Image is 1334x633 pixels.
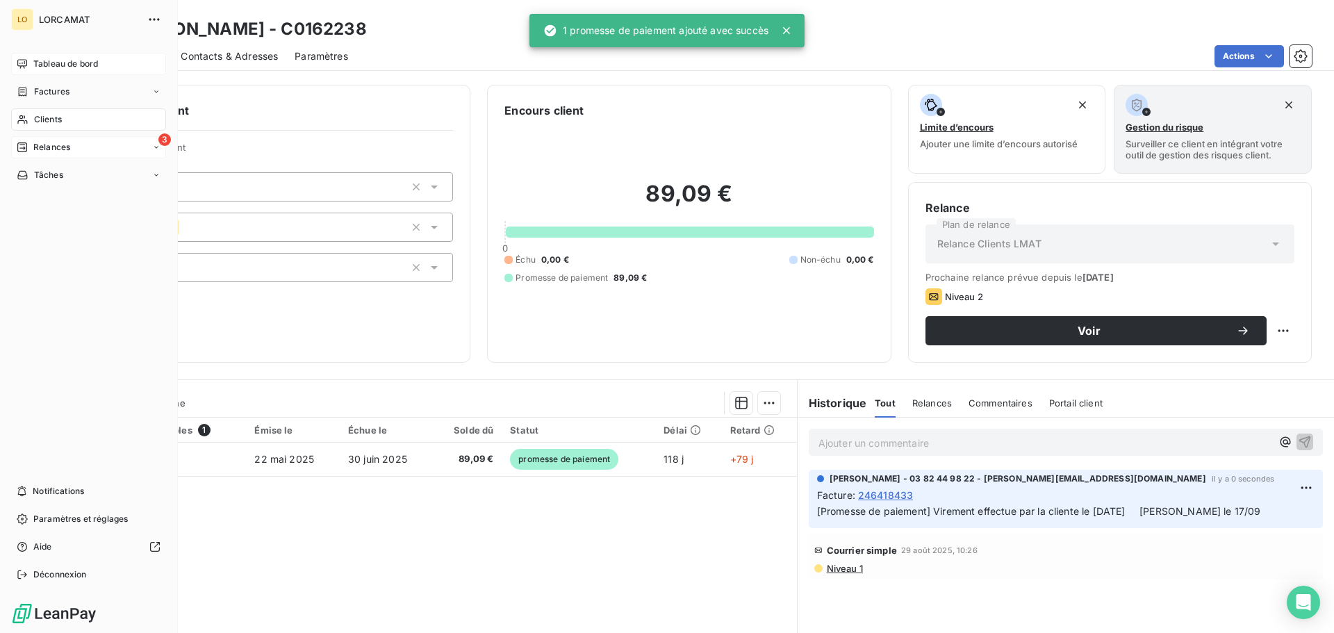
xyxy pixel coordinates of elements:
[33,141,70,154] span: Relances
[122,17,367,42] h3: [PERSON_NAME] - C0162238
[920,122,994,133] span: Limite d’encours
[510,449,618,470] span: promesse de paiement
[912,397,952,409] span: Relances
[1114,85,1312,174] button: Gestion du risqueSurveiller ce client en intégrant votre outil de gestion des risques client.
[254,425,331,436] div: Émise le
[1082,272,1114,283] span: [DATE]
[925,316,1267,345] button: Voir
[1126,138,1300,161] span: Surveiller ce client en intégrant votre outil de gestion des risques client.
[925,272,1294,283] span: Prochaine relance prévue depuis le
[825,563,863,574] span: Niveau 1
[11,602,97,625] img: Logo LeanPay
[179,221,190,233] input: Ajouter une valeur
[348,453,407,465] span: 30 juin 2025
[541,254,569,266] span: 0,00 €
[800,254,841,266] span: Non-échu
[920,138,1078,149] span: Ajouter une limite d’encours autorisé
[969,397,1032,409] span: Commentaires
[1214,45,1284,67] button: Actions
[942,325,1236,336] span: Voir
[33,568,87,581] span: Déconnexion
[33,541,52,553] span: Aide
[158,133,171,146] span: 3
[1049,397,1103,409] span: Portail client
[798,395,867,411] h6: Historique
[510,425,647,436] div: Statut
[875,397,896,409] span: Tout
[858,488,913,502] span: 246418433
[827,545,897,556] span: Courrier simple
[33,513,128,525] span: Paramètres et réglages
[198,424,211,436] span: 1
[39,14,139,25] span: LORCAMAT
[295,49,348,63] span: Paramètres
[34,113,62,126] span: Clients
[11,8,33,31] div: LO
[901,546,978,554] span: 29 août 2025, 10:26
[846,254,874,266] span: 0,00 €
[181,49,278,63] span: Contacts & Adresses
[11,536,166,558] a: Aide
[84,102,453,119] h6: Informations client
[502,242,508,254] span: 0
[516,254,536,266] span: Échu
[817,488,855,502] span: Facture :
[504,180,873,222] h2: 89,09 €
[543,18,768,43] div: 1 promesse de paiement ajouté avec succès
[664,453,684,465] span: 118 j
[504,102,584,119] h6: Encours client
[830,472,1206,485] span: [PERSON_NAME] - 03 82 44 98 22 - [PERSON_NAME][EMAIL_ADDRESS][DOMAIN_NAME]
[925,199,1294,216] h6: Relance
[112,142,453,161] span: Propriétés Client
[937,237,1041,251] span: Relance Clients LMAT
[254,453,314,465] span: 22 mai 2025
[34,169,63,181] span: Tâches
[516,272,608,284] span: Promesse de paiement
[730,453,754,465] span: +79 j
[441,452,494,466] span: 89,09 €
[945,291,983,302] span: Niveau 2
[730,425,789,436] div: Retard
[34,85,69,98] span: Factures
[614,272,647,284] span: 89,09 €
[33,58,98,70] span: Tableau de bord
[908,85,1106,174] button: Limite d’encoursAjouter une limite d’encours autorisé
[1126,122,1203,133] span: Gestion du risque
[33,485,84,498] span: Notifications
[441,425,494,436] div: Solde dû
[817,505,1261,517] span: [Promesse de paiement] Virement effectue par la cliente le [DATE] [PERSON_NAME] le 17/09
[1212,475,1275,483] span: il y a 0 secondes
[348,425,425,436] div: Échue le
[664,425,713,436] div: Délai
[1287,586,1320,619] div: Open Intercom Messenger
